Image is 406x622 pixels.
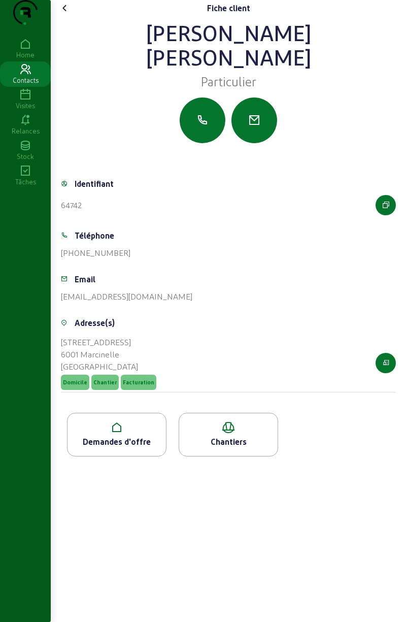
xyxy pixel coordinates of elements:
[61,290,192,303] div: [EMAIL_ADDRESS][DOMAIN_NAME]
[61,336,158,348] div: [STREET_ADDRESS]
[61,247,130,259] div: [PHONE_NUMBER]
[61,73,396,89] div: Particulier
[93,379,117,386] span: Chantier
[75,317,115,329] div: Adresse(s)
[61,45,396,69] div: [PERSON_NAME]
[179,436,278,448] div: Chantiers
[61,348,158,361] div: 6001 Marcinelle
[75,178,114,190] div: Identifiant
[63,379,87,386] span: Domicile
[75,230,114,242] div: Téléphone
[207,2,250,14] div: Fiche client
[75,273,95,285] div: Email
[61,199,82,211] div: 64742
[61,20,396,45] div: [PERSON_NAME]
[123,379,154,386] span: Facturation
[67,436,166,448] div: Demandes d'offre
[61,361,158,373] div: [GEOGRAPHIC_DATA]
